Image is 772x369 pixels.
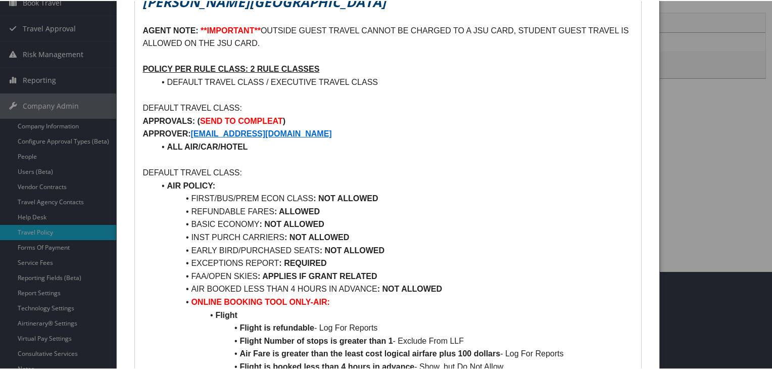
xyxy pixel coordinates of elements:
strong: APPROVALS: ( [142,116,200,124]
strong: : NOT ALLOWED [313,193,378,202]
strong: : ALLOWED [274,206,320,215]
strong: : NOT ALLOWED [377,284,442,292]
p: DEFAULT TRAVEL CLASS: [142,101,633,114]
li: DEFAULT TRAVEL CLASS / EXECUTIVE TRAVEL CLASS [155,75,633,88]
li: FIRST/BUS/PREM ECON CLASS [155,191,633,204]
p: OUTSIDE GUEST TRAVEL CANNOT BE CHARGED TO A JSU CARD, STUDENT GUEST TRAVEL IS ALLOWED ON THE JSU ... [142,23,633,49]
strong: : NOT ALLOWED [260,219,324,227]
li: - Log For Reports [155,320,633,334]
strong: : NOT ALLOWED [320,245,384,254]
li: - Log For Reports [155,346,633,359]
li: - Exclude From LLF [155,334,633,347]
strong: : REQUIRED [279,258,326,266]
strong: ALL AIR/CAR/HOTEL [167,142,248,150]
strong: AIR POLICY: [167,180,215,189]
strong: SEND TO COMPLEAT [200,116,283,124]
li: REFUNDABLE FARES [155,204,633,217]
li: AIR BOOKED LESS THAN 4 HOURS IN ADVANCE [155,282,633,295]
strong: Flight is refundable [239,322,314,331]
strong: Air Fare is greater than the least cost logical airfare plus 100 dollars [239,348,500,357]
li: EXCEPTIONS REPORT [155,256,633,269]
u: POLICY PER RULE CLASS: 2 RULE CLASSES [142,64,319,72]
strong: APPROVER: [142,128,190,137]
li: FAA/OPEN SKIES [155,269,633,282]
li: BASIC ECONOMY [155,217,633,230]
strong: ONLINE BOOKING TOOL ONLY-AIR: [191,297,329,305]
strong: Flight [215,310,237,318]
li: INST PURCH CARRIERS [155,230,633,243]
strong: AGENT NOTE: [142,25,198,34]
a: [EMAIL_ADDRESS][DOMAIN_NAME] [191,128,332,137]
strong: : NOT ALLOWED [284,232,349,241]
strong: Flight Number of stops is greater than 1 [239,336,393,344]
strong: : APPLIES IF GRANT RELATED [258,271,377,280]
strong: ) [283,116,285,124]
p: DEFAULT TRAVEL CLASS: [142,165,633,178]
li: EARLY BIRD/PURCHASED SEATS [155,243,633,256]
